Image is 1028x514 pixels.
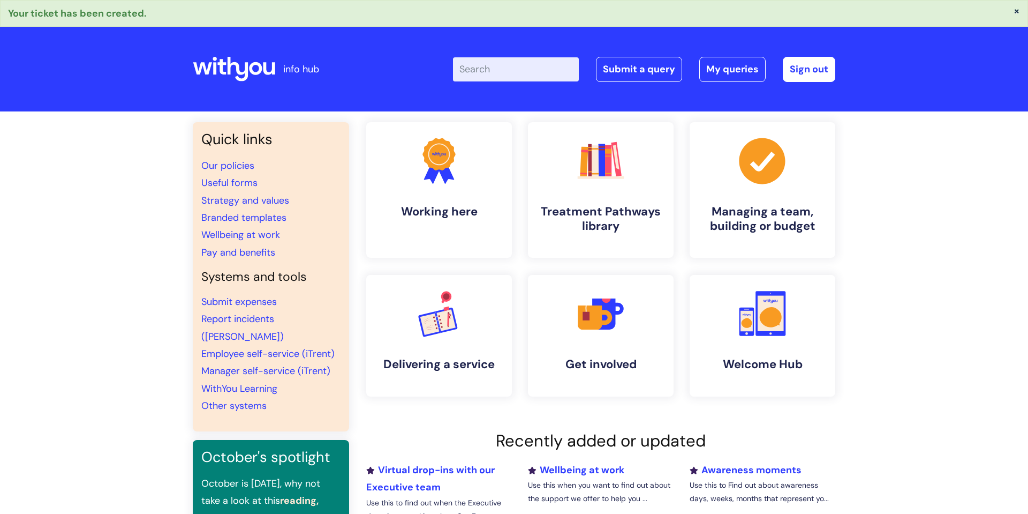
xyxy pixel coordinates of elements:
[201,211,286,224] a: Branded templates
[453,57,579,81] input: Search
[201,382,277,395] a: WithYou Learning
[528,122,674,258] a: Treatment Pathways library
[201,228,280,241] a: Wellbeing at work
[690,275,835,396] a: Welcome Hub
[528,479,674,505] p: Use this when you want to find out about the support we offer to help you ...
[201,347,335,360] a: Employee self-service (iTrent)
[201,399,267,412] a: Other systems
[1014,6,1020,16] button: ×
[201,131,341,148] h3: Quick links
[201,159,254,172] a: Our policies
[528,464,624,476] a: Wellbeing at work
[690,464,802,476] a: Awareness moments
[201,295,277,308] a: Submit expenses
[528,275,674,396] a: Get involved
[690,479,835,505] p: Use this to Find out about awareness days, weeks, months that represent yo...
[201,194,289,207] a: Strategy and values
[690,122,835,258] a: Managing a team, building or budget
[366,431,835,451] h2: Recently added or updated
[201,176,258,189] a: Useful forms
[201,312,284,342] a: Report incidents ([PERSON_NAME])
[201,246,275,259] a: Pay and benefits
[375,205,503,219] h4: Working here
[366,464,495,494] a: Virtual drop-ins with our Executive team
[453,57,835,81] div: | -
[201,270,341,285] h4: Systems and tools
[375,357,503,371] h4: Delivering a service
[783,57,835,81] a: Sign out
[698,357,827,371] h4: Welcome Hub
[283,61,319,78] p: info hub
[536,357,665,371] h4: Get involved
[699,57,766,81] a: My queries
[536,205,665,233] h4: Treatment Pathways library
[596,57,682,81] a: Submit a query
[201,449,341,466] h3: October's spotlight
[698,205,827,233] h4: Managing a team, building or budget
[366,275,512,396] a: Delivering a service
[201,364,330,377] a: Manager self-service (iTrent)
[366,122,512,258] a: Working here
